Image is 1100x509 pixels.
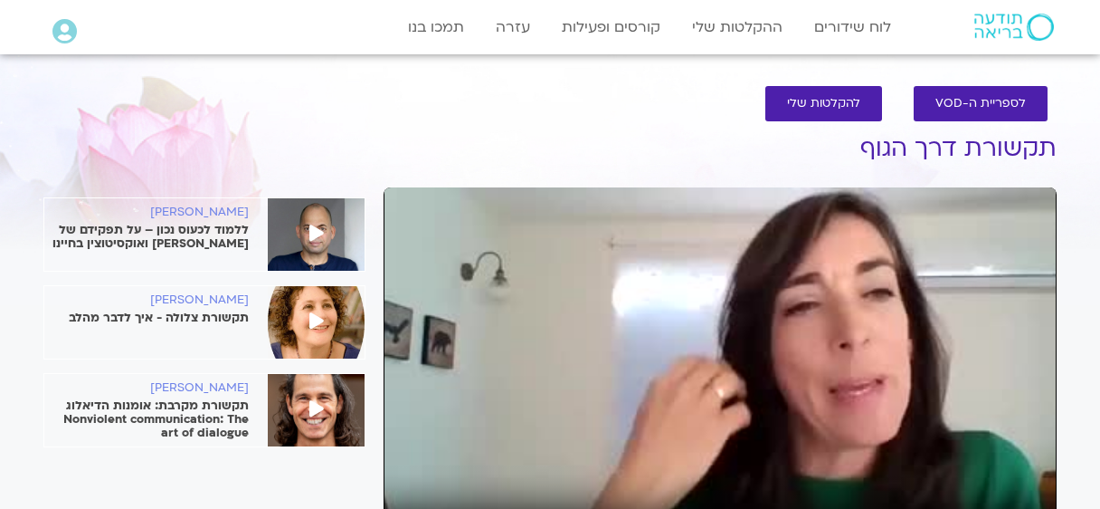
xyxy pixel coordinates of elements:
[553,10,669,44] a: קורסים ופעילות
[683,10,792,44] a: ההקלטות שלי
[787,97,860,110] span: להקלטות שלי
[44,399,249,440] p: תקשורת מקרבת: אומנות הדיאלוג Nonviolent communication: The art of dialogue
[268,198,365,271] img: %D7%AA%D7%9E%D7%99%D7%A8-%D7%90%D7%A9%D7%9E%D7%9F-e1601904146928-2.jpg
[765,86,882,121] a: להקלטות שלי
[805,10,900,44] a: לוח שידורים
[268,374,365,447] img: YM-workshop_Small.jpg
[44,381,365,440] a: [PERSON_NAME] תקשורת מקרבת: אומנות הדיאלוג Nonviolent communication: The art of dialogue
[44,293,365,325] a: [PERSON_NAME] תקשורת צלולה - איך לדבר מהלב
[914,86,1048,121] a: לספריית ה-VOD
[44,312,249,325] p: תקשורת צלולה - איך לדבר מהלב
[44,224,249,251] p: ללמוד לכעוס נכון – על תפקידם של [PERSON_NAME] ואוקסיטוצין בחיינו
[935,97,1026,110] span: לספריית ה-VOD
[44,293,249,307] h6: [PERSON_NAME]
[399,10,473,44] a: תמכו בנו
[974,14,1054,41] img: תודעה בריאה
[44,381,249,395] h6: [PERSON_NAME]
[268,286,365,359] img: %D7%A2%D7%93%D7%99%D7%AA-%D7%91%D7%9F-%D7%A4%D7%95%D7%A8%D7%AA-1.jpeg
[487,10,539,44] a: עזרה
[44,206,249,219] h6: [PERSON_NAME]
[44,206,365,251] a: [PERSON_NAME] ללמוד לכעוס נכון – על תפקידם של [PERSON_NAME] ואוקסיטוצין בחיינו
[384,135,1057,162] h1: תקשורת דרך הגוף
